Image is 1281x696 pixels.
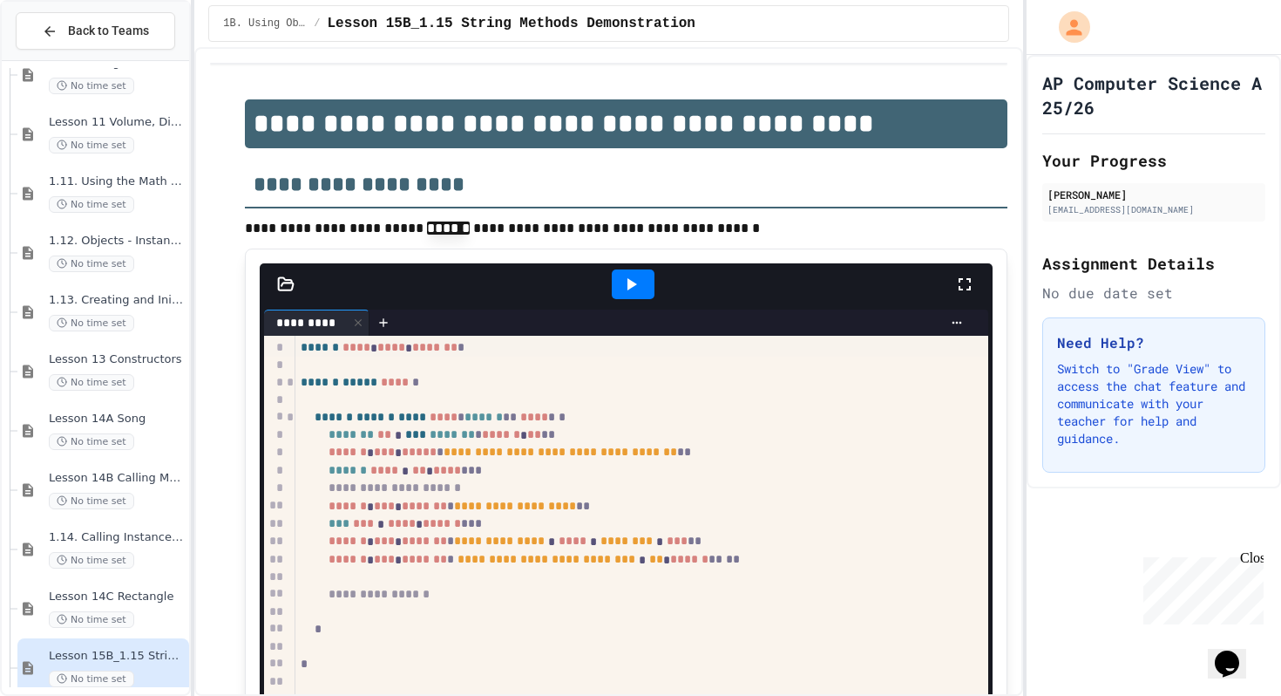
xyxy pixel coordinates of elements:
[49,256,134,272] span: No time set
[49,552,134,569] span: No time set
[1047,203,1260,216] div: [EMAIL_ADDRESS][DOMAIN_NAME]
[49,471,186,486] span: Lesson 14B Calling Methods with Parameters
[1042,251,1265,276] h2: Assignment Details
[1057,360,1250,447] p: Switch to "Grade View" to access the chat feature and communicate with your teacher for help and ...
[49,611,134,628] span: No time set
[49,234,186,249] span: 1.12. Objects - Instances of Classes
[49,78,134,94] span: No time set
[49,590,186,604] span: Lesson 14C Rectangle
[223,17,307,31] span: 1B. Using Objects and Methods
[1042,148,1265,173] h2: Your Progress
[49,412,186,426] span: Lesson 14A Song
[49,530,186,545] span: 1.14. Calling Instance Methods
[49,115,186,130] span: Lesson 11 Volume, Distance, & Quadratic Formula
[7,7,120,111] div: Chat with us now!Close
[49,352,186,367] span: Lesson 13 Constructors
[49,493,134,509] span: No time set
[49,174,186,189] span: 1.11. Using the Math Class
[49,433,134,450] span: No time set
[49,293,186,308] span: 1.13. Creating and Initializing Objects: Constructors
[16,12,175,50] button: Back to Teams
[1057,332,1250,353] h3: Need Help?
[49,196,134,213] span: No time set
[1208,626,1264,679] iframe: chat widget
[314,17,320,31] span: /
[1047,187,1260,202] div: [PERSON_NAME]
[1040,7,1095,47] div: My Account
[49,671,134,687] span: No time set
[1042,71,1265,119] h1: AP Computer Science A 25/26
[49,374,134,391] span: No time set
[1042,283,1265,304] div: No due date set
[49,137,134,154] span: No time set
[49,315,134,331] span: No time set
[49,649,186,664] span: Lesson 15B_1.15 String Methods Demonstration
[68,22,149,40] span: Back to Teams
[1136,550,1264,624] iframe: chat widget
[328,13,695,34] span: Lesson 15B_1.15 String Methods Demonstration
